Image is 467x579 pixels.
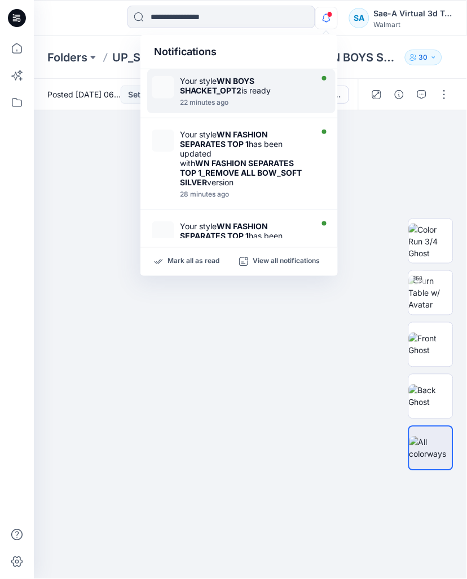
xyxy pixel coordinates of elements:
[321,50,400,65] p: WN BOYS SHACKET_OPT1
[409,275,453,311] img: Turn Table w/ Avatar
[180,221,268,240] strong: WN FASHION SEPARATES TOP 1
[409,224,453,259] img: Color Run 3/4 Ghost
[419,51,428,64] p: 30
[253,257,320,267] p: View all notifications
[140,35,338,69] div: Notifications
[374,20,453,29] div: Walmart
[47,50,87,65] a: Folders
[180,76,310,95] div: Your style is ready
[180,190,310,198] div: Friday, September 19, 2025 12:15
[180,130,268,149] strong: WN FASHION SEPARATES TOP 1
[168,257,219,267] p: Mark all as read
[152,221,174,244] img: WN FASHION SEPARATES TOP 1_REMOVE ALL BOW_SOFT SILVER
[409,437,452,460] img: All colorways
[47,88,121,100] span: Posted [DATE] 06:15 by
[349,8,369,28] div: SA
[180,158,302,187] strong: WN FASHION SEPARATES TOP 1_REMOVE ALL BOW_SOFT SILVER
[409,385,453,408] img: Back Ghost
[180,221,310,279] div: Your style has been updated with version
[180,130,310,187] div: Your style has been updated with version
[180,99,310,106] div: Friday, September 19, 2025 12:21
[409,333,453,357] img: Front Ghost
[405,50,442,65] button: 30
[180,76,254,95] strong: WN BOYS SHACKET_OPT2
[152,76,174,99] img: S326WB-BS02_SOFT SILVER
[390,86,408,104] button: Details
[374,7,453,20] div: Sae-A Virtual 3d Team
[152,130,174,152] img: WN FASHION SEPARATES TOP 1_REMOVE ALL BOW_SOFT SILVER
[112,50,192,65] a: UP_Sae-A D24 Boys Outerwear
